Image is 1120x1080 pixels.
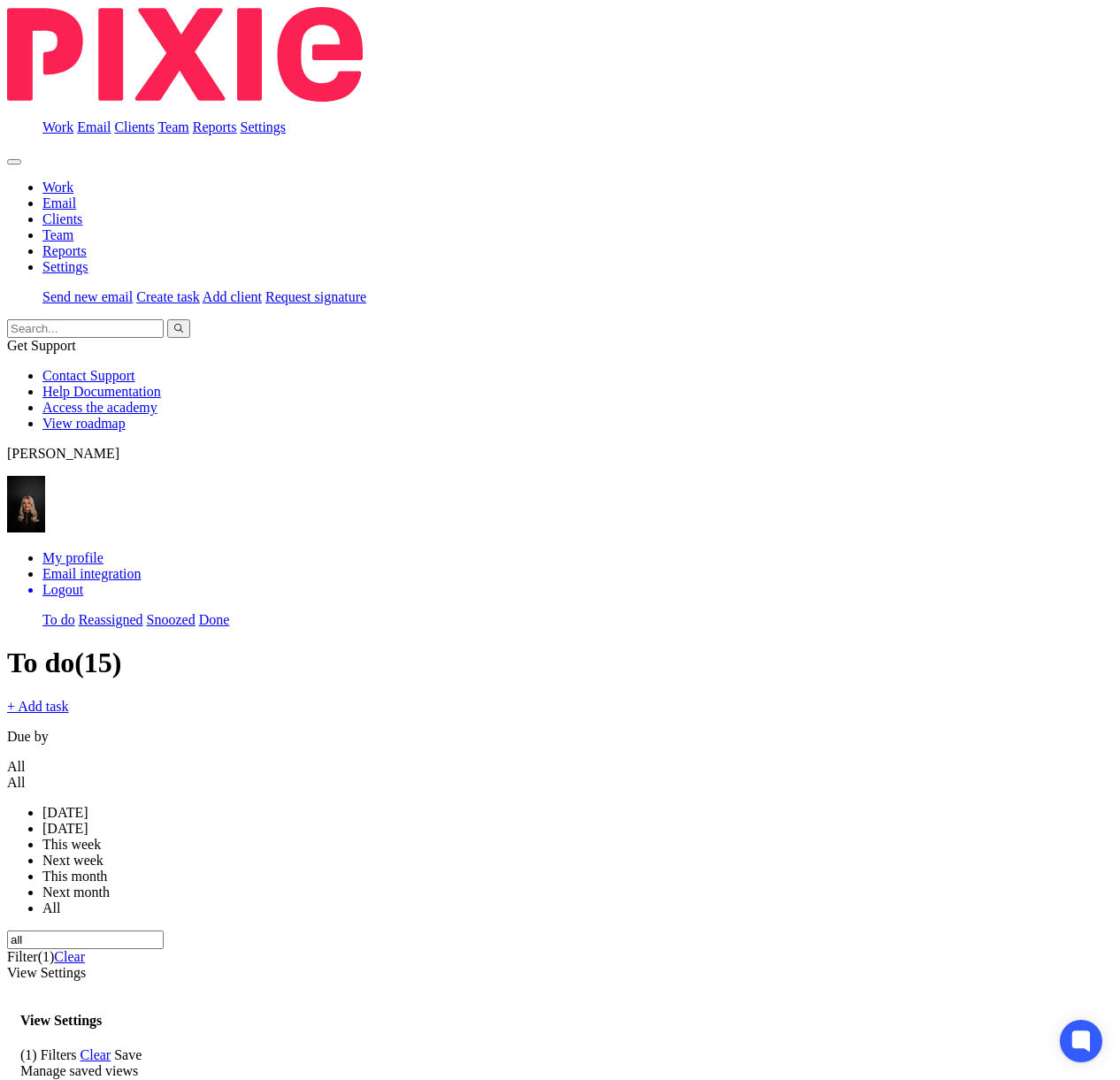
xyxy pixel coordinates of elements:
[7,759,25,774] span: All
[147,612,196,627] a: Snoozed
[42,400,157,415] a: Access the academy
[79,612,143,627] a: Reassigned
[7,729,1113,745] p: Due by
[42,384,161,399] a: Help Documentation
[42,416,126,431] a: View roadmap
[241,119,287,134] a: Settings
[7,476,45,532] img: 455A9867.jpg
[193,119,237,134] a: Reports
[136,289,200,304] a: Create task
[42,853,104,868] span: Next week
[7,647,1113,679] h1: To do
[7,965,86,980] span: View Settings
[38,949,55,964] span: (1)
[7,446,1113,462] p: [PERSON_NAME]
[42,289,133,304] a: Send new email
[42,612,75,627] a: To do
[42,582,1113,598] a: Logout
[81,1047,111,1062] a: Clear
[7,949,54,964] span: Filter
[77,119,111,134] a: Email
[42,368,134,383] a: Contact Support
[42,195,76,211] a: Email
[42,837,101,852] span: This week
[54,949,85,964] a: Clear
[20,1047,77,1062] span: (1) Filters
[42,259,88,274] a: Settings
[42,180,73,195] a: Work
[199,612,230,627] a: Done
[42,227,73,242] a: Team
[42,550,104,565] a: My profile
[157,119,188,134] a: Team
[42,885,110,900] span: Next month
[74,647,121,678] span: (15)
[167,319,190,338] button: Search
[42,869,107,884] span: This month
[7,775,1095,791] div: All
[7,7,363,102] img: Pixie
[42,211,82,226] a: Clients
[42,582,83,597] span: Logout
[265,289,366,304] a: Request signature
[7,338,76,353] span: Get Support
[203,289,262,304] a: Add client
[20,1063,138,1078] span: Manage saved views
[20,1013,1100,1029] h4: View Settings
[114,1047,142,1062] a: Save
[42,119,73,134] a: Work
[42,900,60,915] span: All
[114,119,154,134] a: Clients
[42,805,88,820] span: [DATE]
[7,319,164,338] input: Search
[7,699,68,714] a: + Add task
[42,243,87,258] a: Reports
[42,566,142,581] a: Email integration
[42,821,88,836] span: [DATE]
